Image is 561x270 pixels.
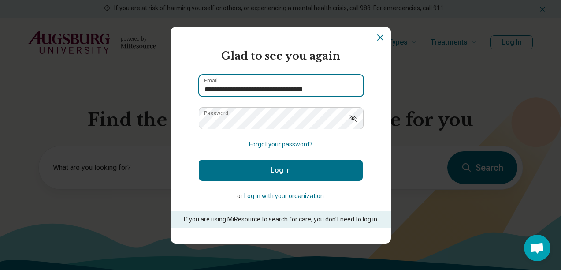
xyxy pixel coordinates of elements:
button: Dismiss [375,32,386,43]
section: Login Dialog [171,27,391,244]
h2: Glad to see you again [199,48,363,64]
button: Show password [343,107,363,128]
p: or [199,191,363,201]
button: Forgot your password? [249,140,312,149]
label: Password [204,111,228,116]
button: Log in with your organization [244,191,324,201]
p: If you are using MiResource to search for care, you don’t need to log in [183,215,379,224]
button: Log In [199,160,363,181]
label: Email [204,78,218,83]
